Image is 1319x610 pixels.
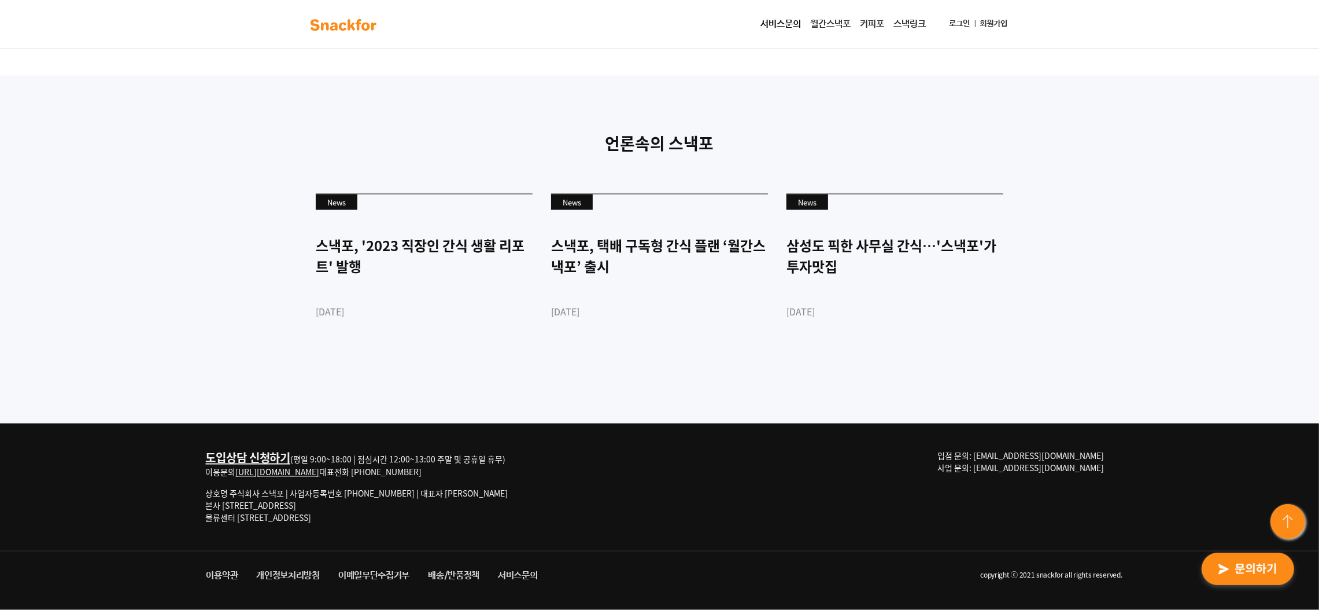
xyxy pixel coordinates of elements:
a: 로그인 [945,13,975,35]
a: 배송/반품정책 [419,566,489,587]
div: (평일 9:00~18:00 | 점심시간 12:00~13:00 주말 및 공휴일 휴무) 이용문의 대표전화 [PHONE_NUMBER] [206,450,508,479]
a: News 스낵포, 택배 구독형 간식 플랜 ‘월간스낵포’ 출시 [DATE] [551,194,768,359]
div: News [551,194,593,211]
div: 삼성도 픽한 사무실 간식…'스낵포'가 투자맛집 [786,235,1003,277]
img: background-main-color.svg [307,16,380,34]
span: 설정 [179,384,193,394]
p: 언론속의 스낵포 [307,131,1013,156]
a: 이용약관 [197,566,247,587]
a: 서비스문의 [489,566,547,587]
a: 도입상담 신청하기 [206,450,290,466]
div: [DATE] [551,304,768,318]
div: 스낵포, 택배 구독형 간식 플랜 ‘월간스낵포’ 출시 [551,235,768,277]
div: [DATE] [316,304,533,318]
span: 입점 문의: [EMAIL_ADDRESS][DOMAIN_NAME] 사업 문의: [EMAIL_ADDRESS][DOMAIN_NAME] [938,450,1104,474]
div: [DATE] [786,304,1003,318]
div: 스낵포, '2023 직장인 간식 생활 리포트' 발행 [316,235,533,277]
a: 홈 [3,367,76,396]
a: 스낵링크 [889,13,931,36]
div: News [316,194,357,211]
span: 홈 [36,384,43,394]
a: 대화 [76,367,149,396]
a: 커피포 [856,13,889,36]
p: 상호명 주식회사 스낵포 | 사업자등록번호 [PHONE_NUMBER] | 대표자 [PERSON_NAME] 본사 [STREET_ADDRESS] 물류센터 [STREET_ADDRESS] [206,488,508,524]
img: floating-button [1268,502,1310,543]
a: 월간스낵포 [806,13,856,36]
a: News 삼성도 픽한 사무실 간식…'스낵포'가 투자맛집 [DATE] [786,194,1003,359]
li: copyright ⓒ 2021 snackfor all rights reserved. [547,566,1122,587]
a: 이메일무단수집거부 [329,566,419,587]
a: News 스낵포, '2023 직장인 간식 생활 리포트' 발행 [DATE] [316,194,533,359]
a: 회원가입 [976,13,1013,35]
span: 대화 [106,385,120,394]
a: 서비스문의 [756,13,806,36]
a: 개인정보처리방침 [247,566,329,587]
a: 설정 [149,367,222,396]
div: News [786,194,828,211]
a: [URL][DOMAIN_NAME] [236,466,320,478]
